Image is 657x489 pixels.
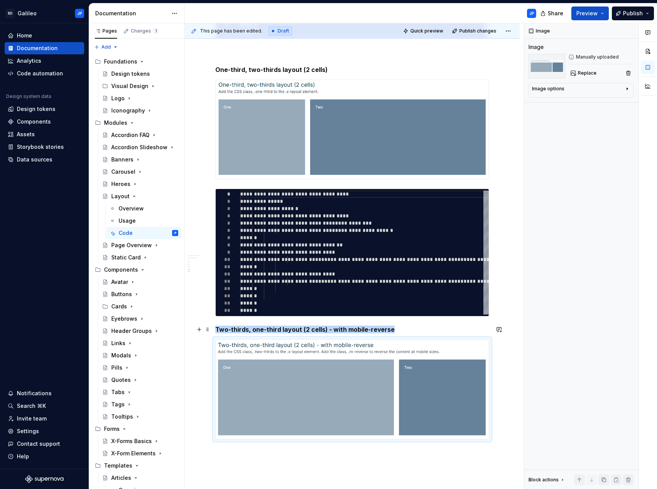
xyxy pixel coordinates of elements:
[571,7,609,20] button: Preview
[17,44,58,52] div: Documentation
[111,70,150,78] div: Design tokens
[5,387,84,399] button: Notifications
[99,166,181,178] a: Carousel
[17,32,32,39] div: Home
[104,425,120,433] div: Forms
[99,386,181,398] a: Tabs
[99,374,181,386] a: Quotes
[111,364,122,372] div: Pills
[99,472,181,484] a: Articles
[18,10,37,17] div: Galileo
[215,326,489,333] h5: Two-thirds, one-third layout (2 cells) - with mobile-reverse
[119,205,144,212] div: Overview
[278,28,289,34] span: Draft
[17,156,52,163] div: Data sources
[95,28,117,34] div: Pages
[111,401,125,408] div: Tags
[5,438,84,450] button: Contact support
[568,68,600,78] button: Replace
[612,7,654,20] button: Publish
[200,28,262,34] span: This page has been edited.
[111,388,125,396] div: Tabs
[99,276,181,288] a: Avatar
[529,477,559,483] div: Block actions
[5,412,84,425] a: Invite team
[17,390,52,397] div: Notifications
[111,143,168,151] div: Accordion Slideshow
[25,475,63,483] svg: Supernova Logo
[111,278,128,286] div: Avatar
[111,180,130,188] div: Heroes
[99,104,181,117] a: Iconography
[5,153,84,166] a: Data sources
[5,29,84,42] a: Home
[548,10,563,17] span: Share
[17,105,55,113] div: Design tokens
[576,10,598,17] span: Preview
[5,9,15,18] div: SD
[99,239,181,251] a: Page Overview
[111,474,131,482] div: Articles
[92,460,181,472] div: Templates
[99,80,181,92] div: Visual Design
[111,413,133,421] div: Tooltips
[111,327,152,335] div: Header Groups
[111,192,130,200] div: Layout
[5,55,84,67] a: Analytics
[111,315,137,323] div: Eyebrows
[5,42,84,54] a: Documentation
[99,398,181,411] a: Tags
[111,156,133,163] div: Banners
[17,143,64,151] div: Storybook stories
[111,82,148,90] div: Visual Design
[17,118,51,126] div: Components
[99,129,181,141] a: Accordion FAQ
[111,168,135,176] div: Carousel
[99,251,181,264] a: Static Card
[119,217,136,225] div: Usage
[92,117,181,129] div: Modules
[99,447,181,460] a: X-Form Elements
[401,26,447,36] button: Quick preview
[111,107,145,114] div: Iconography
[2,5,87,21] button: SDGalileoJP
[99,411,181,423] a: Tooltips
[5,141,84,153] a: Storybook stories
[537,7,568,20] button: Share
[532,86,630,95] button: Image options
[17,415,47,422] div: Invite team
[92,42,120,52] button: Add
[5,425,84,437] a: Settings
[6,93,51,99] div: Design system data
[77,10,82,16] div: JP
[529,10,534,16] div: JP
[450,26,500,36] button: Publish changes
[216,340,489,438] img: f99ba9cb-c86c-41aa-a833-f6c1b7e6f6f9.png
[5,67,84,80] a: Code automation
[111,131,150,139] div: Accordion FAQ
[99,153,181,166] a: Banners
[99,141,181,153] a: Accordion Slideshow
[17,440,60,448] div: Contact support
[131,28,159,34] div: Changes
[106,215,181,227] a: Usage
[111,376,131,384] div: Quotes
[106,202,181,215] a: Overview
[5,400,84,412] button: Search ⌘K
[111,95,125,102] div: Logo
[119,229,133,237] div: Code
[99,313,181,325] a: Eyebrows
[174,229,177,237] div: JP
[111,303,127,310] div: Cards
[111,241,152,249] div: Page Overview
[104,462,132,469] div: Templates
[215,66,328,73] strong: One-third, two-thirds layout (2 cells)
[153,28,159,34] span: 1
[529,474,566,485] div: Block actions
[99,325,181,337] a: Header Groups
[410,28,443,34] span: Quick preview
[17,402,46,410] div: Search ⌘K
[5,128,84,140] a: Assets
[111,290,132,298] div: Buttons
